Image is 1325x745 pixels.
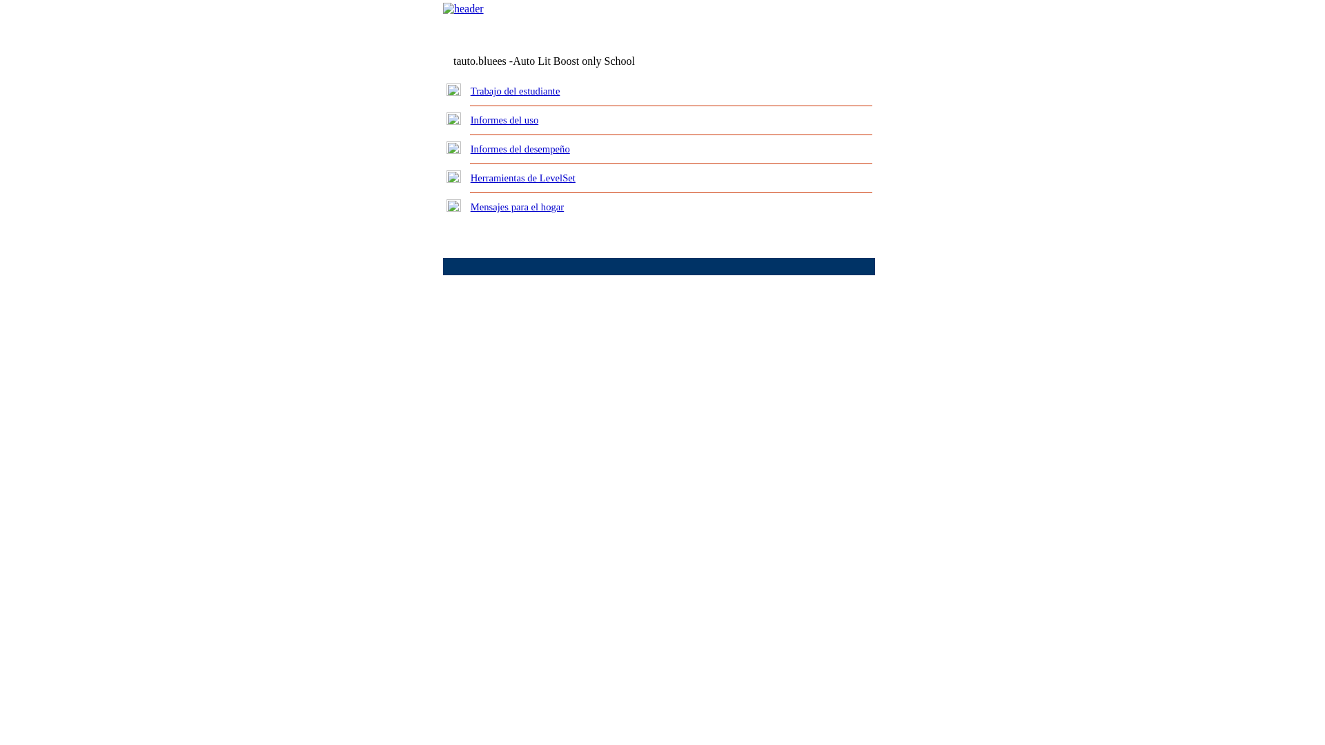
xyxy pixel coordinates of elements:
td: tauto.bluees - [453,55,707,68]
img: plus.gif [446,141,461,154]
a: Trabajo del estudiante [471,86,560,97]
img: plus.gif [446,112,461,125]
a: Informes del uso [471,115,539,126]
img: header [443,3,484,15]
a: Mensajes para el hogar [471,201,565,212]
nobr: Auto Lit Boost only School [513,55,635,67]
img: plus.gif [446,199,461,212]
a: Herramientas de LevelSet [471,172,576,183]
a: Informes del desempeño [471,143,570,155]
img: plus.gif [446,170,461,183]
img: plus.gif [446,83,461,96]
